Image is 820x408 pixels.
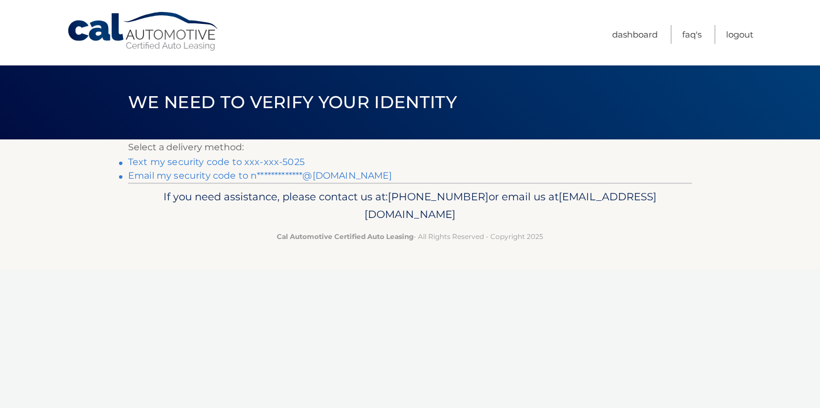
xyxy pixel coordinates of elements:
strong: Cal Automotive Certified Auto Leasing [277,232,413,241]
a: Cal Automotive [67,11,220,52]
a: Logout [726,25,753,44]
p: Select a delivery method: [128,139,692,155]
span: We need to verify your identity [128,92,457,113]
a: FAQ's [682,25,702,44]
a: Dashboard [612,25,658,44]
span: [PHONE_NUMBER] [388,190,489,203]
p: - All Rights Reserved - Copyright 2025 [136,230,684,242]
a: Text my security code to xxx-xxx-5025 [128,156,305,167]
p: If you need assistance, please contact us at: or email us at [136,188,684,224]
